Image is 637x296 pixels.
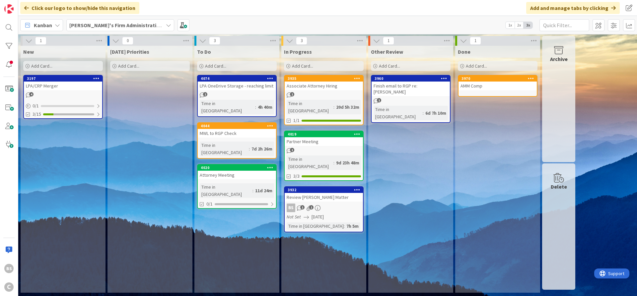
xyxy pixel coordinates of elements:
div: 3970AMM Comp [459,76,537,90]
div: 3970 [459,76,537,82]
input: Quick Filter... [539,19,589,31]
span: 0/1 [206,201,213,207]
div: Delete [551,183,567,191]
div: Time in [GEOGRAPHIC_DATA] [200,142,249,156]
span: 1 [377,98,381,102]
span: 1 [309,205,314,209]
span: Kanban [34,21,52,29]
span: 1/1 [293,117,300,124]
div: 0/1 [24,102,102,110]
span: 1 [35,37,46,45]
div: 4020Attorney Meeting [198,165,276,179]
div: 4019 [288,132,363,137]
div: Partner Meeting [285,137,363,146]
div: MWL to RGP Check [198,129,276,138]
div: Add and manage tabs by clicking [526,2,620,14]
span: 2 [290,148,294,152]
div: 3932 [285,187,363,193]
div: 3935Associate Attorney Hiring [285,76,363,90]
span: 0 [122,37,133,45]
span: 4 [29,92,34,96]
div: Time in [GEOGRAPHIC_DATA] [374,106,423,120]
div: 3935 [285,76,363,82]
a: 4044MWL to RGP CheckTime in [GEOGRAPHIC_DATA]:7d 2h 26m [197,122,277,159]
div: 4074 [198,76,276,82]
a: 3960Finish email to RGP re: [PERSON_NAME]Time in [GEOGRAPHIC_DATA]:6d 7h 10m [371,75,451,123]
div: BS [285,204,363,212]
span: Support [14,1,30,9]
span: : [333,159,334,166]
div: Click our logo to show/hide this navigation [20,2,139,14]
div: 9d 23h 48m [334,159,361,166]
div: Finish email to RGP re: [PERSON_NAME] [372,82,450,96]
span: [DATE] [312,213,324,220]
img: Visit kanbanzone.com [4,4,14,14]
div: AMM Comp [459,82,537,90]
span: 2 [290,92,294,96]
div: 3970 [461,76,537,81]
div: 3197 [24,76,102,82]
span: Add Card... [205,63,226,69]
a: 4074LPA OneDrive Storage - reaching limitTime in [GEOGRAPHIC_DATA]:4h 40m [197,75,277,117]
div: 4074LPA OneDrive Storage - reaching limit [198,76,276,90]
div: 3960Finish email to RGP re: [PERSON_NAME] [372,76,450,96]
a: 3970AMM Comp [458,75,537,97]
span: Done [458,48,470,55]
span: 3/15 [33,111,41,118]
div: 4074 [201,76,276,81]
span: Add Card... [118,63,139,69]
span: : [252,187,253,194]
span: 3 [209,37,220,45]
div: C [4,282,14,292]
div: BS [287,204,295,212]
span: 3 [296,37,307,45]
span: Add Card... [466,63,487,69]
div: Attorney Meeting [198,171,276,179]
div: 4044 [198,123,276,129]
div: Review [PERSON_NAME] Matter [285,193,363,202]
div: 3197 [27,76,102,81]
div: LPA/CRP Merger [24,82,102,90]
a: 4020Attorney MeetingTime in [GEOGRAPHIC_DATA]:11d 24m0/1 [197,164,277,209]
span: 3/3 [293,173,300,180]
span: 0 / 1 [33,102,39,109]
div: Archive [550,55,568,63]
div: 3960 [372,76,450,82]
div: BS [4,264,14,273]
div: 3932Review [PERSON_NAME] Matter [285,187,363,202]
span: New [23,48,34,55]
span: In Progress [284,48,312,55]
div: Time in [GEOGRAPHIC_DATA] [200,183,252,198]
div: 3935 [288,76,363,81]
div: Associate Attorney Hiring [285,82,363,90]
div: LPA OneDrive Storage - reaching limit [198,82,276,90]
div: Time in [GEOGRAPHIC_DATA] [287,222,344,230]
span: Other Review [371,48,403,55]
span: : [255,103,256,111]
span: 2x [515,22,524,29]
div: 4019 [285,131,363,137]
div: Time in [GEOGRAPHIC_DATA] [287,100,333,114]
div: 3932 [288,188,363,192]
div: 7h 5m [345,222,360,230]
div: 4044MWL to RGP Check [198,123,276,138]
span: : [344,222,345,230]
div: 3960 [375,76,450,81]
div: 4020 [198,165,276,171]
span: 1 [383,37,394,45]
div: 3197LPA/CRP Merger [24,76,102,90]
span: : [333,103,334,111]
span: 2 [203,92,207,96]
div: 4020 [201,165,276,170]
a: 3197LPA/CRP Merger0/13/15 [23,75,103,119]
span: Add Card... [379,63,400,69]
span: 3x [524,22,532,29]
div: 7d 2h 26m [250,145,274,152]
span: : [249,145,250,152]
span: To Do [197,48,211,55]
div: 4h 40m [256,103,274,111]
span: 1 [300,205,305,209]
div: Time in [GEOGRAPHIC_DATA] [200,100,255,114]
a: 4019Partner MeetingTime in [GEOGRAPHIC_DATA]:9d 23h 48m3/3 [284,131,364,181]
